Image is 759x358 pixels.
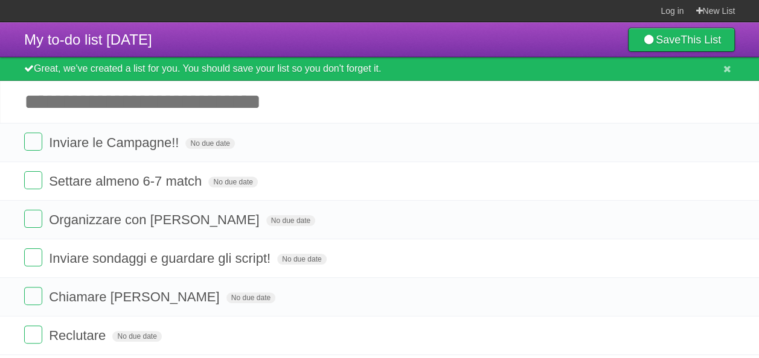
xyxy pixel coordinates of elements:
span: Inviare sondaggi e guardare gli script! [49,251,274,266]
span: Settare almeno 6-7 match [49,174,205,189]
span: No due date [208,177,257,187]
a: SaveThis List [628,28,735,52]
span: No due date [185,138,234,149]
span: Organizzare con [PERSON_NAME] [49,212,262,227]
span: My to-do list [DATE] [24,31,152,48]
label: Done [24,287,42,305]
span: No due date [226,292,275,303]
label: Done [24,133,42,151]
span: No due date [277,254,326,265]
label: Done [24,171,42,189]
span: No due date [112,331,161,342]
label: Done [24,248,42,266]
span: Chiamare [PERSON_NAME] [49,289,222,304]
span: Inviare le Campagne!! [49,135,182,150]
b: This List [681,34,721,46]
label: Done [24,325,42,344]
span: Reclutare [49,328,109,343]
label: Done [24,210,42,228]
span: No due date [266,215,315,226]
